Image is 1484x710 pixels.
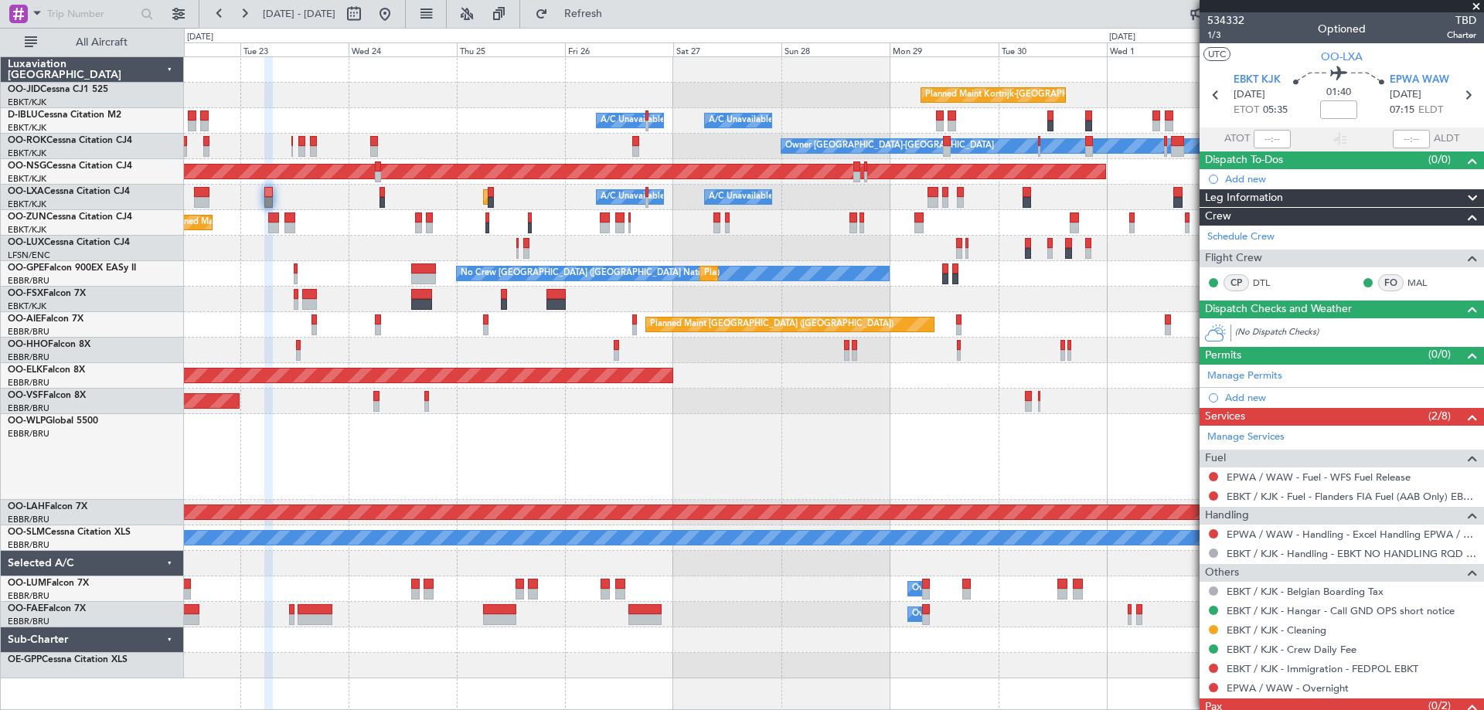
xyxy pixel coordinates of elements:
a: MAL [1407,276,1442,290]
div: [DATE] [1109,31,1135,44]
span: OO-VSF [8,391,43,400]
span: Fuel [1205,450,1226,467]
div: A/C Unavailable [GEOGRAPHIC_DATA] ([GEOGRAPHIC_DATA] National) [601,109,888,132]
span: OO-HHO [8,340,48,349]
span: ALDT [1434,131,1459,147]
div: [DATE] [187,31,213,44]
a: EBBR/BRU [8,326,49,338]
a: EBBR/BRU [8,590,49,602]
a: OO-LXACessna Citation CJ4 [8,187,130,196]
button: Refresh [528,2,621,26]
span: Crew [1205,208,1231,226]
span: OO-LXA [8,187,44,196]
a: OO-NSGCessna Citation CJ4 [8,161,132,171]
button: All Aircraft [17,30,168,55]
div: Wed 1 [1107,42,1215,56]
a: OO-HHOFalcon 8X [8,340,90,349]
a: OO-LUXCessna Citation CJ4 [8,238,130,247]
a: DTL [1253,276,1288,290]
span: 05:35 [1263,103,1288,118]
a: OO-VSFFalcon 8X [8,391,86,400]
span: 534332 [1207,12,1244,29]
span: EPWA WAW [1390,73,1449,88]
div: Mon 22 [132,42,240,56]
span: (0/0) [1428,346,1451,362]
a: OO-FAEFalcon 7X [8,604,86,613]
span: Handling [1205,507,1249,525]
div: Sun 28 [781,42,890,56]
div: Optioned [1318,21,1366,37]
a: EBBR/BRU [8,275,49,287]
div: Thu 25 [457,42,565,56]
a: OO-ELKFalcon 8X [8,365,85,375]
a: OO-ZUNCessna Citation CJ4 [8,212,132,222]
div: FO [1378,274,1404,291]
span: TBD [1447,12,1476,29]
span: OO-LXA [1321,49,1363,65]
a: Schedule Crew [1207,229,1275,245]
a: EPWA / WAW - Handling - Excel Handling EPWA / WAW [1227,528,1476,541]
div: A/C Unavailable [GEOGRAPHIC_DATA]-[GEOGRAPHIC_DATA] [709,109,955,132]
a: EPWA / WAW - Fuel - WFS Fuel Release [1227,471,1411,484]
div: CP [1224,274,1249,291]
span: Refresh [551,8,616,19]
span: OO-WLP [8,416,46,426]
a: EBKT / KJK - Hangar - Call GND OPS short notice [1227,604,1455,617]
a: OO-AIEFalcon 7X [8,314,83,324]
a: OO-ROKCessna Citation CJ4 [8,136,132,145]
a: EBKT / KJK - Fuel - Flanders FIA Fuel (AAB Only) EBKT / KJK [1227,490,1476,503]
span: [DATE] - [DATE] [263,7,335,21]
a: EBKT / KJK - Crew Daily Fee [1227,643,1356,656]
span: OO-FAE [8,604,43,613]
div: Planned Maint [GEOGRAPHIC_DATA] ([GEOGRAPHIC_DATA]) [650,313,893,336]
a: EBBR/BRU [8,403,49,414]
div: Tue 23 [240,42,349,56]
a: OO-GPEFalcon 900EX EASy II [8,263,136,273]
a: EBKT / KJK - Cleaning [1227,623,1326,637]
span: OO-LUM [8,579,46,588]
span: OE-GPP [8,655,42,664]
span: OO-JID [8,85,40,94]
span: OO-NSG [8,161,46,171]
span: [DATE] [1234,87,1265,103]
a: EBKT / KJK - Immigration - FEDPOL EBKT [1227,662,1418,675]
a: EBBR/BRU [8,428,49,440]
a: EBKT/KJK [8,199,46,210]
div: Planned Maint [GEOGRAPHIC_DATA] ([GEOGRAPHIC_DATA] National) [704,262,984,285]
div: A/C Unavailable [GEOGRAPHIC_DATA] ([GEOGRAPHIC_DATA] National) [601,185,888,209]
span: All Aircraft [40,37,163,48]
a: EBBR/BRU [8,514,49,525]
a: D-IBLUCessna Citation M2 [8,110,121,120]
a: EBBR/BRU [8,377,49,389]
span: Charter [1447,29,1476,42]
span: OO-ELK [8,365,43,375]
span: Dispatch To-Dos [1205,151,1283,169]
a: OO-WLPGlobal 5500 [8,416,98,426]
span: ATOT [1224,131,1250,147]
span: [DATE] [1390,87,1421,103]
span: D-IBLU [8,110,38,120]
div: Wed 24 [349,42,457,56]
a: LFSN/ENC [8,250,50,261]
div: Fri 26 [565,42,673,56]
div: Sat 27 [673,42,781,56]
a: EBBR/BRU [8,352,49,363]
a: OO-SLMCessna Citation XLS [8,528,131,537]
span: Permits [1205,347,1241,365]
div: (No Dispatch Checks) [1235,326,1484,342]
a: EBKT/KJK [8,122,46,134]
a: OE-GPPCessna Citation XLS [8,655,128,664]
div: Tue 30 [999,42,1107,56]
span: Services [1205,408,1245,426]
input: Trip Number [47,2,136,25]
span: 1/3 [1207,29,1244,42]
div: A/C Unavailable [709,185,773,209]
span: Leg Information [1205,189,1283,207]
a: EBBR/BRU [8,616,49,627]
div: Owner [GEOGRAPHIC_DATA]-[GEOGRAPHIC_DATA] [785,134,994,158]
a: EBKT / KJK - Handling - EBKT NO HANDLING RQD FOR CJ [1227,547,1476,560]
a: EPWA / WAW - Overnight [1227,681,1349,695]
div: Owner Melsbroek Air Base [912,603,1017,626]
button: UTC [1203,47,1230,61]
span: ELDT [1418,103,1443,118]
